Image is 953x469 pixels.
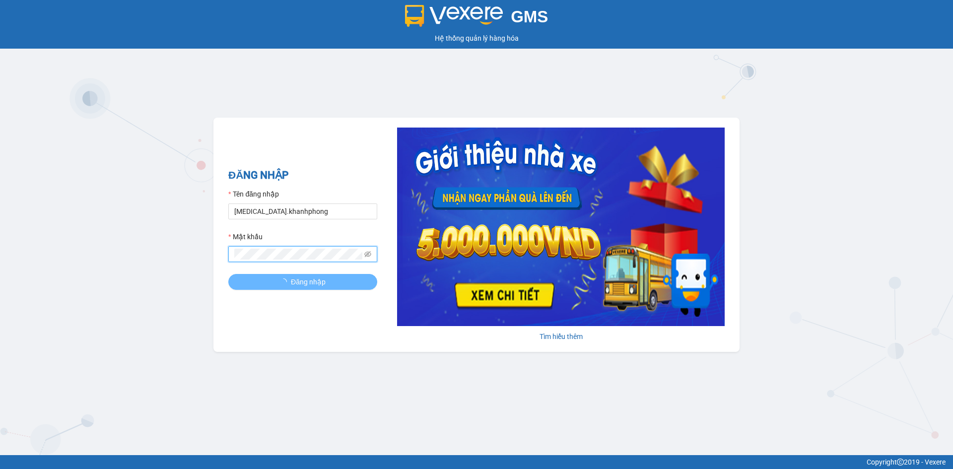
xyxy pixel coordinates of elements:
[228,274,377,290] button: Đăng nhập
[397,331,725,342] div: Tìm hiểu thêm
[897,459,904,466] span: copyright
[511,7,548,26] span: GMS
[364,251,371,258] span: eye-invisible
[291,276,326,287] span: Đăng nhập
[228,167,377,184] h2: ĐĂNG NHẬP
[2,33,951,44] div: Hệ thống quản lý hàng hóa
[397,128,725,326] img: banner-0
[405,15,548,23] a: GMS
[405,5,503,27] img: logo 2
[234,249,362,260] input: Mật khẩu
[228,231,263,242] label: Mật khẩu
[7,457,946,468] div: Copyright 2019 - Vexere
[228,189,279,200] label: Tên đăng nhập
[228,203,377,219] input: Tên đăng nhập
[280,278,291,285] span: loading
